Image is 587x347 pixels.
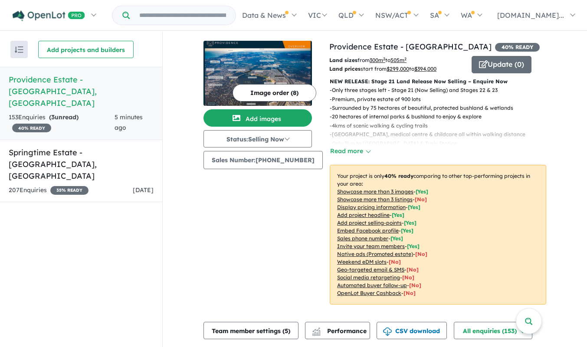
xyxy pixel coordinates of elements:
[131,6,234,25] input: Try estate name, suburb, builder or developer
[330,121,539,130] p: - 4kms of scenic walking & cycling trails
[404,56,407,61] sup: 2
[472,56,531,73] button: Update (0)
[495,43,540,52] span: 40 % READY
[330,77,546,86] p: NEW RELEASE: Stage 21 Land Release Now Selling – Enquire Now
[337,196,413,203] u: Showcase more than 3 listings
[408,204,420,210] span: [ Yes ]
[390,57,407,63] u: 505 m
[385,57,407,63] span: to
[133,186,154,194] span: [DATE]
[416,188,428,195] span: [ Yes ]
[312,327,320,332] img: line-chart.svg
[383,327,392,336] img: download icon
[115,113,143,131] span: 5 minutes ago
[329,65,361,72] b: Land prices
[409,65,436,72] span: to
[329,42,492,52] a: Providence Estate - [GEOGRAPHIC_DATA]
[337,259,387,265] u: Weekend eDM slots
[409,282,421,288] span: [No]
[337,227,399,234] u: Embed Facebook profile
[330,165,546,304] p: Your project is only comparing to other top-performing projects in your area: - - - - - - - - - -...
[415,251,427,257] span: [No]
[389,259,401,265] span: [No]
[203,130,312,147] button: Status:Selling Now
[337,188,413,195] u: Showcase more than 3 images
[329,65,465,73] p: start from
[330,86,539,95] p: - Only three stages left - Stage 21 (Now Selling) and Stages 22 & 23
[337,274,400,281] u: Social media retargeting
[285,327,288,335] span: 5
[407,266,419,273] span: [No]
[337,243,405,249] u: Invite your team members
[392,212,404,218] span: [ Yes ]
[330,146,371,156] button: Read more
[330,139,539,148] p: - Only 3km to [GEOGRAPHIC_DATA] & Train Station
[390,235,403,242] span: [ Yes ]
[337,235,388,242] u: Sales phone number
[497,11,564,20] span: [DOMAIN_NAME]...
[337,266,404,273] u: Geo-targeted email & SMS
[384,173,413,179] b: 40 % ready
[414,65,436,72] u: $ 394,000
[454,322,532,339] button: All enquiries (153)
[337,251,413,257] u: Native ads (Promoted estate)
[312,330,321,336] img: bar-chart.svg
[407,243,420,249] span: [ Yes ]
[383,56,385,61] sup: 2
[404,219,416,226] span: [ Yes ]
[402,274,414,281] span: [No]
[387,65,409,72] u: $ 299,000
[233,84,316,101] button: Image order (8)
[9,112,115,133] div: 153 Enquir ies
[305,322,370,339] button: Performance
[203,109,312,127] button: Add images
[330,112,539,121] p: - 20 hectares of internal parks & bushland to enjoy & explore
[401,227,413,234] span: [ Yes ]
[415,196,427,203] span: [ No ]
[13,10,85,21] img: Openlot PRO Logo White
[313,327,367,335] span: Performance
[330,130,539,139] p: - [GEOGRAPHIC_DATA], medical centre & childcare all within walking distance
[403,290,416,296] span: [No]
[337,290,401,296] u: OpenLot Buyer Cashback
[377,322,447,339] button: CSV download
[329,57,357,63] b: Land sizes
[12,124,51,132] span: 40 % READY
[337,204,406,210] u: Display pricing information
[330,104,539,112] p: - Surrounded by 75 hectares of beautiful, protected bushland & wetlands
[9,147,154,182] h5: Springtime Estate - [GEOGRAPHIC_DATA] , [GEOGRAPHIC_DATA]
[50,186,89,195] span: 35 % READY
[51,113,55,121] span: 3
[329,56,465,65] p: from
[38,41,134,58] button: Add projects and builders
[370,57,385,63] u: 300 m
[9,74,154,109] h5: Providence Estate - [GEOGRAPHIC_DATA] , [GEOGRAPHIC_DATA]
[337,219,402,226] u: Add project selling-points
[330,95,539,104] p: - Premium, private estate of 900 lots
[203,151,323,169] button: Sales Number:[PHONE_NUMBER]
[49,113,79,121] strong: ( unread)
[203,322,298,339] button: Team member settings (5)
[337,212,390,218] u: Add project headline
[203,41,312,106] img: Providence Estate - Wellard
[15,46,23,53] img: sort.svg
[337,282,407,288] u: Automated buyer follow-up
[9,185,89,196] div: 207 Enquir ies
